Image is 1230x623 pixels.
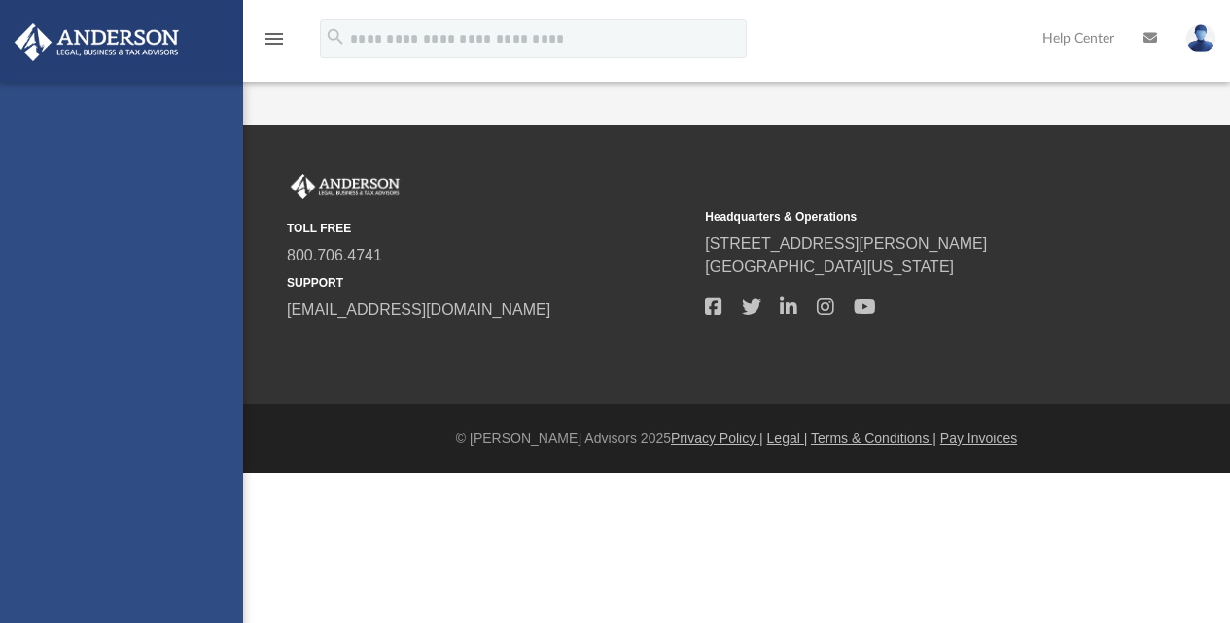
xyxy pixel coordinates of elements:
img: User Pic [1186,24,1215,52]
small: Headquarters & Operations [705,208,1109,225]
a: [GEOGRAPHIC_DATA][US_STATE] [705,259,954,275]
i: menu [263,27,286,51]
small: SUPPORT [287,274,691,292]
a: Legal | [767,431,808,446]
a: Pay Invoices [940,431,1017,446]
a: [EMAIL_ADDRESS][DOMAIN_NAME] [287,301,550,318]
div: © [PERSON_NAME] Advisors 2025 [243,429,1230,449]
a: menu [263,37,286,51]
a: 800.706.4741 [287,247,382,263]
a: [STREET_ADDRESS][PERSON_NAME] [705,235,987,252]
a: Privacy Policy | [671,431,763,446]
img: Anderson Advisors Platinum Portal [287,174,404,199]
i: search [325,26,346,48]
img: Anderson Advisors Platinum Portal [9,23,185,61]
small: TOLL FREE [287,220,691,237]
a: Terms & Conditions | [811,431,936,446]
